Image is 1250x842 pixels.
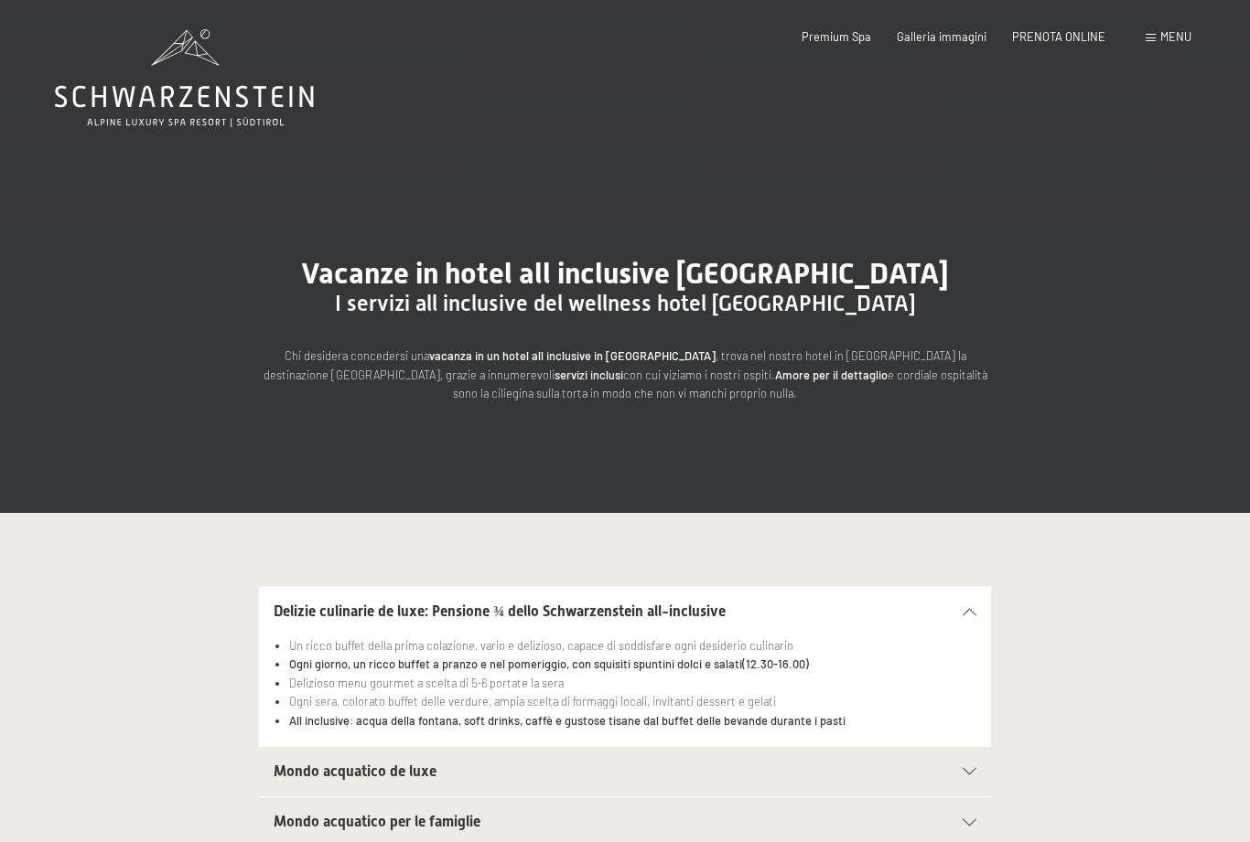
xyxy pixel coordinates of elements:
[1012,29,1105,44] a: PRENOTA ONLINE
[274,762,436,780] span: Mondo acquatico de luxe
[775,368,888,382] strong: Amore per il dettaglio
[289,674,976,692] li: Delizioso menu gourmet a scelta di 5-6 portate la sera
[289,656,742,671] strong: Ogni giorno, un ricco buffet a pranzo e nel pomeriggio, con squisiti spuntini dolci e salati
[802,29,871,44] a: Premium Spa
[259,346,991,402] p: Chi desidera concedersi una , trova nel nostro hotel in [GEOGRAPHIC_DATA] la destinazione [GEOGRA...
[289,636,976,655] li: Un ricco buffet della prima colazione, vario e delizioso, capace di soddisfare ogni desiderio cul...
[555,368,623,382] strong: servizi inclusi
[274,813,480,830] span: Mondo acquatico per le famiglie
[289,692,976,710] li: Ogni sera, colorato buffet delle verdure, ampia scelta di formaggi locali, invitanti dessert e ge...
[429,348,716,363] strong: vacanza in un hotel all inclusive in [GEOGRAPHIC_DATA]
[301,256,949,291] span: Vacanze in hotel all inclusive [GEOGRAPHIC_DATA]
[335,291,916,316] span: I servizi all inclusive del wellness hotel [GEOGRAPHIC_DATA]
[1160,29,1191,44] span: Menu
[897,29,986,44] a: Galleria immagini
[289,713,846,728] strong: All inclusive: acqua della fontana, soft drinks, caffè e gustose tisane dal buffet delle bevande ...
[742,656,809,671] strong: (12.30-16.00)
[274,602,726,620] span: Delizie culinarie de luxe: Pensione ¾ dello Schwarzenstein all-inclusive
